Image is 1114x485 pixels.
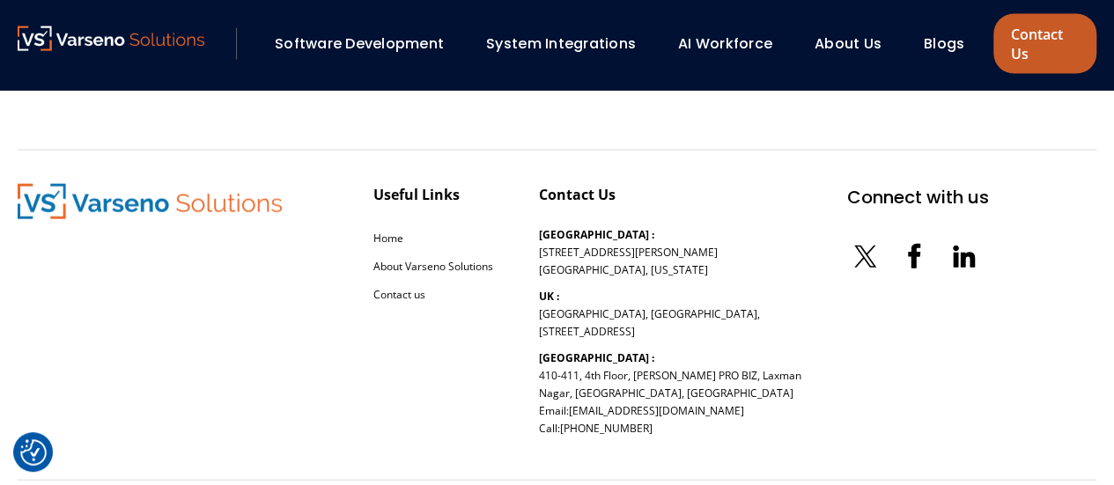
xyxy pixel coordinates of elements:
[678,33,772,54] a: AI Workforce
[806,29,906,59] div: About Us
[20,439,47,466] button: Cookie Settings
[373,287,425,302] a: Contact us
[266,29,468,59] div: Software Development
[669,29,797,59] div: AI Workforce
[18,184,282,219] img: Varseno Solutions – Product Engineering & IT Services
[539,184,616,205] div: Contact Us
[539,349,801,437] p: 410-411, 4th Floor, [PERSON_NAME] PRO BIZ, Laxman Nagar, [GEOGRAPHIC_DATA], [GEOGRAPHIC_DATA] Ema...
[486,33,636,54] a: System Integrations
[815,33,882,54] a: About Us
[20,439,47,466] img: Revisit consent button
[924,33,964,54] a: Blogs
[993,14,1096,74] a: Contact Us
[569,403,744,418] a: [EMAIL_ADDRESS][DOMAIN_NAME]
[539,289,559,304] b: UK :
[18,26,204,62] a: Varseno Solutions – Product Engineering & IT Services
[915,29,989,59] div: Blogs
[373,184,460,205] div: Useful Links
[373,259,493,274] a: About Varseno Solutions
[539,226,718,279] p: [STREET_ADDRESS][PERSON_NAME] [GEOGRAPHIC_DATA], [US_STATE]
[539,227,654,242] b: [GEOGRAPHIC_DATA] :
[373,231,403,246] a: Home
[560,421,653,436] a: [PHONE_NUMBER]
[275,33,444,54] a: Software Development
[539,288,760,341] p: [GEOGRAPHIC_DATA], [GEOGRAPHIC_DATA], [STREET_ADDRESS]
[18,26,204,51] img: Varseno Solutions – Product Engineering & IT Services
[847,184,989,210] div: Connect with us
[477,29,660,59] div: System Integrations
[539,350,654,365] b: [GEOGRAPHIC_DATA] :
